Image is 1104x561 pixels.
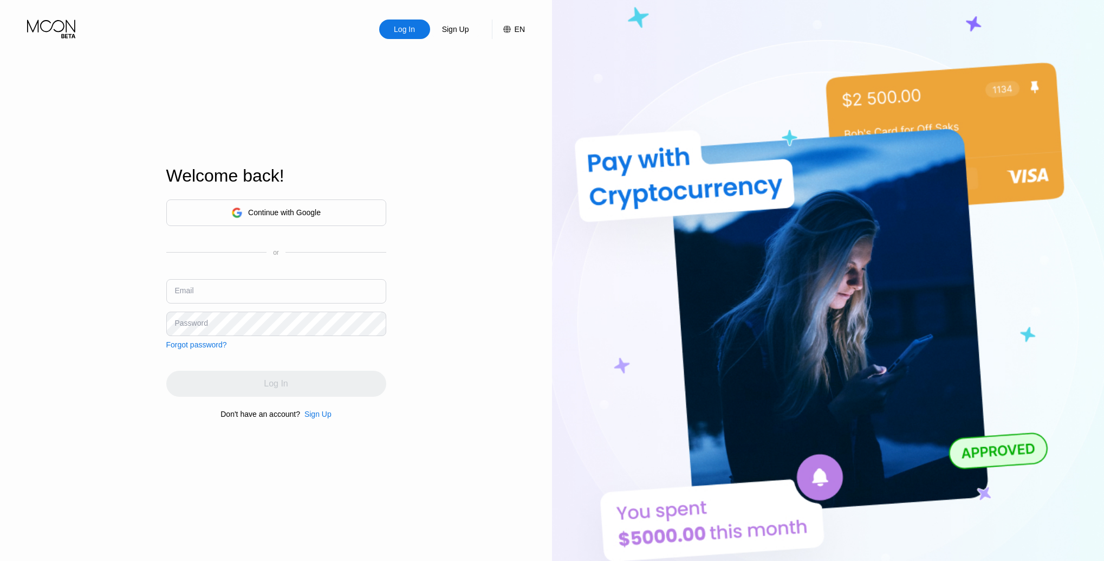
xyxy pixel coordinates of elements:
div: Forgot password? [166,340,227,349]
div: EN [515,25,525,34]
div: Welcome back! [166,166,386,186]
div: Continue with Google [166,199,386,226]
div: Log In [379,20,430,39]
div: Sign Up [304,410,332,418]
div: Password [175,319,208,327]
div: Log In [393,24,416,35]
div: Don't have an account? [220,410,300,418]
div: Sign Up [300,410,332,418]
div: Email [175,286,194,295]
div: Continue with Google [248,208,321,217]
div: Sign Up [430,20,481,39]
div: Sign Up [441,24,470,35]
div: EN [492,20,525,39]
div: or [273,249,279,256]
